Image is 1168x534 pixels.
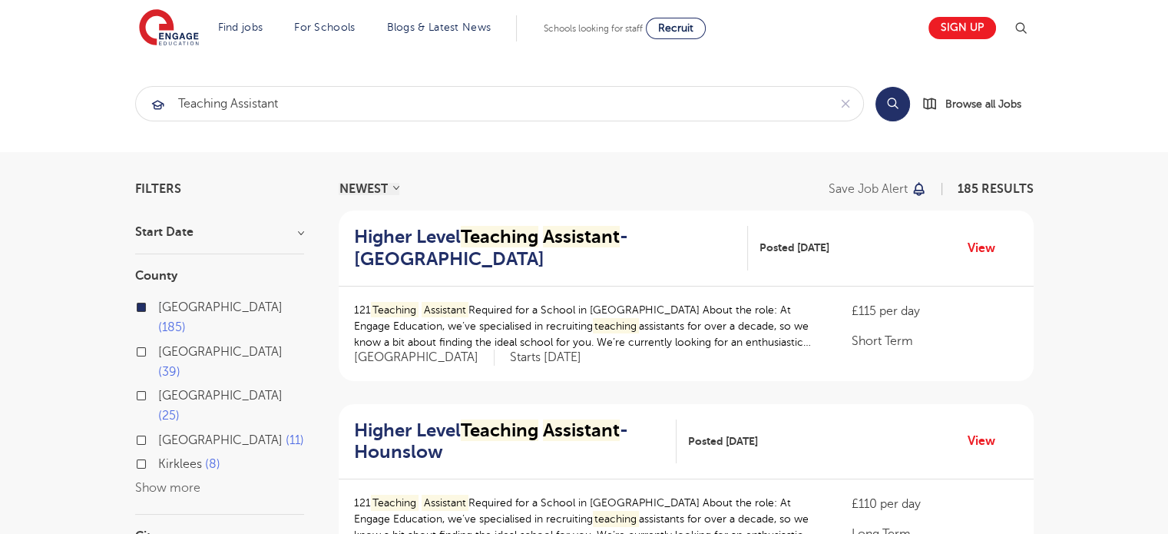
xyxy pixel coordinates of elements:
[158,389,168,399] input: [GEOGRAPHIC_DATA] 25
[158,345,283,359] span: [GEOGRAPHIC_DATA]
[852,332,1017,350] p: Short Term
[286,433,304,447] span: 11
[371,302,419,318] mark: Teaching
[829,183,928,195] button: Save job alert
[875,87,910,121] button: Search
[958,182,1034,196] span: 185 RESULTS
[422,495,468,511] mark: Assistant
[593,318,640,334] mark: teaching
[135,270,304,282] h3: County
[422,302,468,318] mark: Assistant
[354,420,665,464] h2: Higher Level - Hounslow
[135,481,200,495] button: Show more
[928,17,996,39] a: Sign up
[543,226,620,247] mark: Assistant
[158,409,180,423] span: 25
[461,226,538,247] mark: Teaching
[510,350,581,366] p: Starts [DATE]
[461,420,538,441] mark: Teaching
[922,95,1034,113] a: Browse all Jobs
[158,300,168,310] input: [GEOGRAPHIC_DATA] 185
[158,457,168,467] input: Kirklees 8
[945,95,1021,113] span: Browse all Jobs
[646,18,706,39] a: Recruit
[158,389,283,403] span: [GEOGRAPHIC_DATA]
[135,183,181,195] span: Filters
[354,420,677,464] a: Higher LevelTeaching Assistant- Hounslow
[828,87,863,121] button: Clear
[387,22,491,33] a: Blogs & Latest News
[354,302,822,350] p: 121 Required for a School in [GEOGRAPHIC_DATA] About the role: At Engage Education, we’ve special...
[158,433,283,447] span: [GEOGRAPHIC_DATA]
[135,226,304,238] h3: Start Date
[829,183,908,195] p: Save job alert
[136,87,828,121] input: Submit
[968,238,1007,258] a: View
[852,302,1017,320] p: £115 per day
[371,495,419,511] mark: Teaching
[158,300,283,314] span: [GEOGRAPHIC_DATA]
[139,9,199,48] img: Engage Education
[205,457,220,471] span: 8
[158,433,168,443] input: [GEOGRAPHIC_DATA] 11
[354,226,748,270] a: Higher LevelTeaching Assistant- [GEOGRAPHIC_DATA]
[852,495,1017,513] p: £110 per day
[658,22,693,34] span: Recruit
[158,457,202,471] span: Kirklees
[354,350,495,366] span: [GEOGRAPHIC_DATA]
[593,511,640,527] mark: teaching
[968,431,1007,451] a: View
[759,240,829,256] span: Posted [DATE]
[158,365,180,379] span: 39
[544,23,643,34] span: Schools looking for staff
[543,420,620,441] mark: Assistant
[218,22,263,33] a: Find jobs
[354,226,736,270] h2: Higher Level - [GEOGRAPHIC_DATA]
[294,22,355,33] a: For Schools
[158,345,168,355] input: [GEOGRAPHIC_DATA] 39
[135,86,864,121] div: Submit
[688,433,758,449] span: Posted [DATE]
[158,320,186,334] span: 185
